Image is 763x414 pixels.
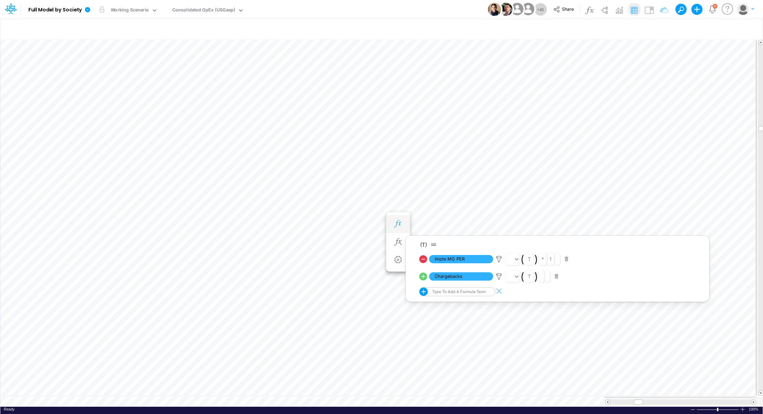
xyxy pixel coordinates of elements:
div: Zoom Out [690,407,696,412]
span: + 45 [537,7,544,12]
div: Zoom level [749,407,759,412]
div: Consolidated OpEx (USGaap) [172,7,235,15]
a: Notifications [708,5,716,13]
span: 1 [549,256,552,262]
img: User Image Icon [520,1,536,17]
span: ( [520,270,524,283]
img: User Image Icon [488,3,501,16]
div: Type to add a formula term [431,289,486,294]
div: Zoom [697,407,740,412]
img: User Image Icon [499,3,512,16]
b: Full Model by Society [28,7,82,13]
span: ) [534,253,538,265]
span: Chargebacks [429,272,493,281]
div: 3 unread items [714,5,716,8]
div: Zoom In [740,407,745,412]
div: t [528,273,531,279]
div: Zoom [717,408,718,411]
span: 100% [749,407,759,412]
div: In Ready mode [4,407,15,412]
button: Share [550,4,579,15]
span: (T) [420,241,427,248]
div: Working Scenario [111,7,149,15]
span: ( [520,253,524,265]
span: Ready [4,407,15,411]
span: Share [562,6,574,11]
span: ) [534,270,538,283]
input: Type a title here [6,22,612,36]
div: t [528,256,531,262]
img: User Image Icon [509,1,525,17]
span: Impte MG PER [429,255,493,264]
